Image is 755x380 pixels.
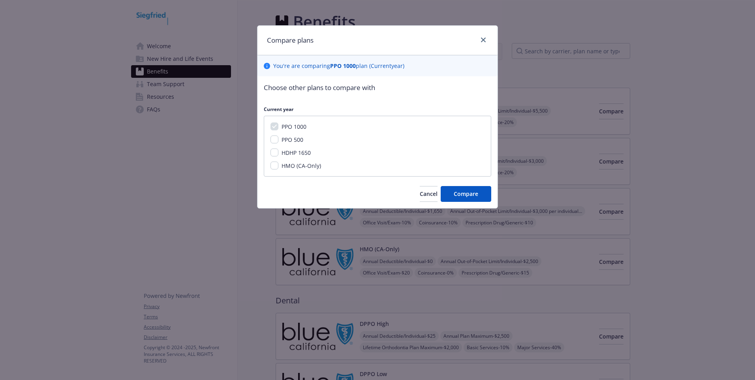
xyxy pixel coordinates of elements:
span: PPO 1000 [282,123,306,130]
span: HDHP 1650 [282,149,311,156]
span: Cancel [420,190,438,198]
button: Cancel [420,186,438,202]
h1: Compare plans [267,35,314,45]
span: Compare [454,190,478,198]
p: You ' re are comparing plan ( Current year) [273,62,404,70]
a: close [479,35,488,45]
b: PPO 1000 [330,62,356,70]
span: HMO (CA-Only) [282,162,321,169]
p: Current year [264,106,491,113]
span: PPO 500 [282,136,303,143]
p: Choose other plans to compare with [264,83,491,93]
button: Compare [441,186,491,202]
